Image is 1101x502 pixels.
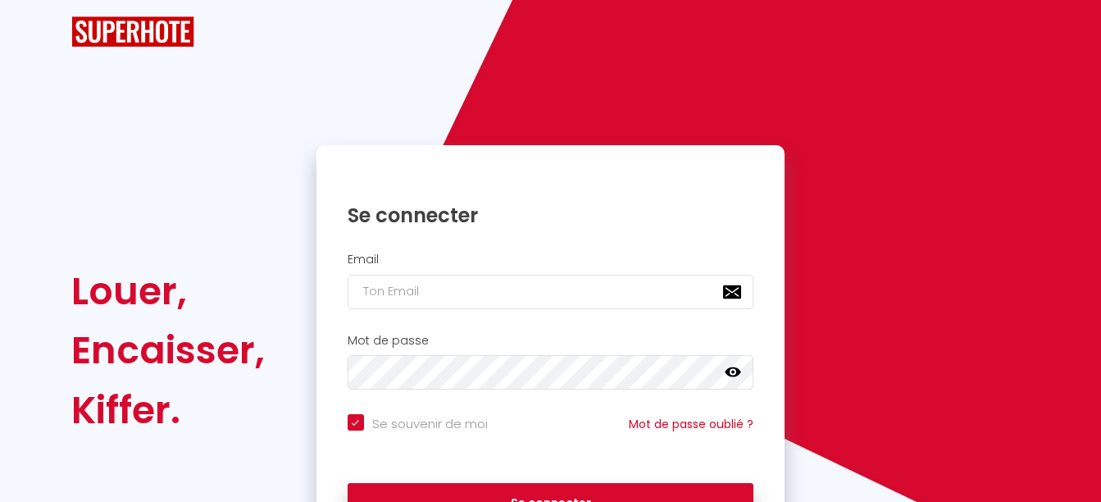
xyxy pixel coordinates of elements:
[348,275,754,309] input: Ton Email
[348,203,754,228] h1: Se connecter
[348,253,754,267] h2: Email
[71,16,194,47] img: SuperHote logo
[71,321,265,380] div: Encaisser,
[348,334,754,348] h2: Mot de passe
[71,381,265,440] div: Kiffer.
[71,262,265,321] div: Louer,
[629,416,753,432] a: Mot de passe oublié ?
